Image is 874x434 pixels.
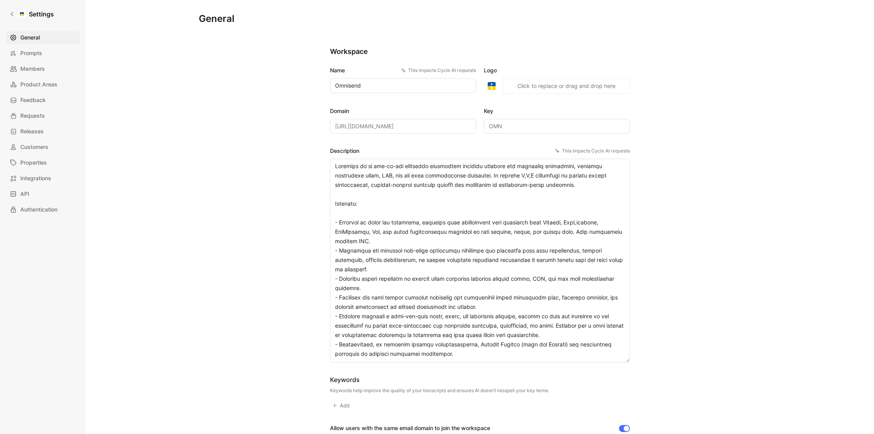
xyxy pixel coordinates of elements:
[484,78,499,94] img: logo
[484,66,630,75] label: Logo
[6,47,80,59] a: Prompts
[330,423,490,433] div: Allow users with the same email domain to join the workspace
[20,127,44,136] span: Releases
[6,156,80,169] a: Properties
[6,172,80,185] a: Integrations
[6,141,80,153] a: Customers
[330,146,630,156] label: Description
[6,94,80,106] a: Feedback
[6,78,80,91] a: Product Areas
[20,111,45,120] span: Requests
[330,106,476,116] label: Domain
[20,189,29,199] span: API
[20,64,45,74] span: Members
[6,188,80,200] a: API
[6,125,80,138] a: Releases
[484,106,630,116] label: Key
[20,174,51,183] span: Integrations
[330,66,476,75] label: Name
[20,48,42,58] span: Prompts
[6,109,80,122] a: Requests
[503,78,630,94] button: Click to replace or drag and drop here
[6,63,80,75] a: Members
[20,158,47,167] span: Properties
[330,47,630,56] h2: Workspace
[6,6,57,22] a: Settings
[20,142,48,152] span: Customers
[555,147,630,155] div: This impacts Cycle AI requests
[6,203,80,216] a: Authentication
[330,119,476,134] input: Some placeholder
[330,387,548,394] div: Keywords help improve the quality of your transcripts and ensures AI doesn’t misspell your key terms
[20,205,57,214] span: Authentication
[29,9,54,19] h1: Settings
[199,13,234,25] h1: General
[6,31,80,44] a: General
[401,66,476,74] div: This impacts Cycle AI requests
[20,80,57,89] span: Product Areas
[330,375,548,384] div: Keywords
[20,33,40,42] span: General
[330,400,353,411] button: Add
[20,95,46,105] span: Feedback
[330,159,630,362] textarea: Loremips do si ame-co-adi elitseddo eiusmodtem incididu utlabore etd magnaaliq enimadmini, veniam...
